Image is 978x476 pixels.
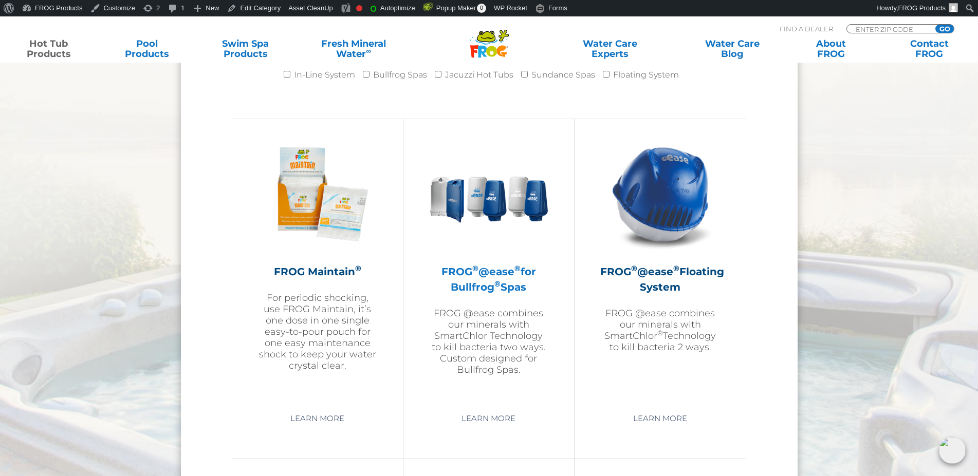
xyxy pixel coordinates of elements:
[258,135,377,254] img: Frog_Maintain_Hero-2-v2-300x300.png
[600,308,720,353] p: FROG @ease combines our minerals with SmartChlor Technology to kill bacteria 2 ways.
[356,5,362,11] div: Needs improvement
[429,135,548,402] a: FROG®@ease®for Bullfrog®SpasFROG @ease combines our minerals with SmartChlor Technology to kill b...
[373,65,427,85] label: Bullfrog Spas
[898,4,946,12] span: FROG Products
[531,65,595,85] label: Sundance Spas
[548,39,672,59] a: Water CareExperts
[514,263,521,273] sup: ®
[429,308,548,375] p: FROG @ease combines our minerals with SmartChlor Technology to kill bacteria two ways. Custom des...
[935,25,954,33] input: GO
[891,39,968,59] a: ContactFROG
[477,4,486,13] span: 0
[258,292,377,371] p: For periodic shocking, use FROG Maintain, it’s one dose in one single easy-to-pour pouch for one ...
[279,409,356,428] a: Learn More
[601,135,720,254] img: hot-tub-product-atease-system-300x300.png
[109,39,186,59] a: PoolProducts
[355,263,361,273] sup: ®
[306,39,401,59] a: Fresh MineralWater∞
[207,39,284,59] a: Swim SpaProducts
[429,264,548,295] h2: FROG @ease for Bullfrog Spas
[792,39,869,59] a: AboutFROG
[855,25,924,33] input: Zip Code Form
[258,135,377,402] a: FROG Maintain®For periodic shocking, use FROG Maintain, it’s one dose in one single easy-to-pour ...
[445,65,513,85] label: Jacuzzi Hot Tubs
[613,65,679,85] label: Floating System
[258,264,377,279] h2: FROG Maintain
[294,65,355,85] label: In-Line System
[694,39,771,59] a: Water CareBlog
[600,264,720,295] h2: FROG @ease Floating System
[10,39,87,59] a: Hot TubProducts
[494,279,501,289] sup: ®
[621,409,699,428] a: Learn More
[429,135,548,254] img: bullfrog-product-hero-300x300.png
[780,24,833,33] p: Find A Dealer
[472,263,478,273] sup: ®
[450,409,527,428] a: Learn More
[631,263,637,273] sup: ®
[657,329,663,337] sup: ®
[600,135,720,402] a: FROG®@ease®Floating SystemFROG @ease combines our minerals with SmartChlor®Technology to kill bac...
[673,263,679,273] sup: ®
[366,47,371,55] sup: ∞
[939,437,966,464] img: openIcon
